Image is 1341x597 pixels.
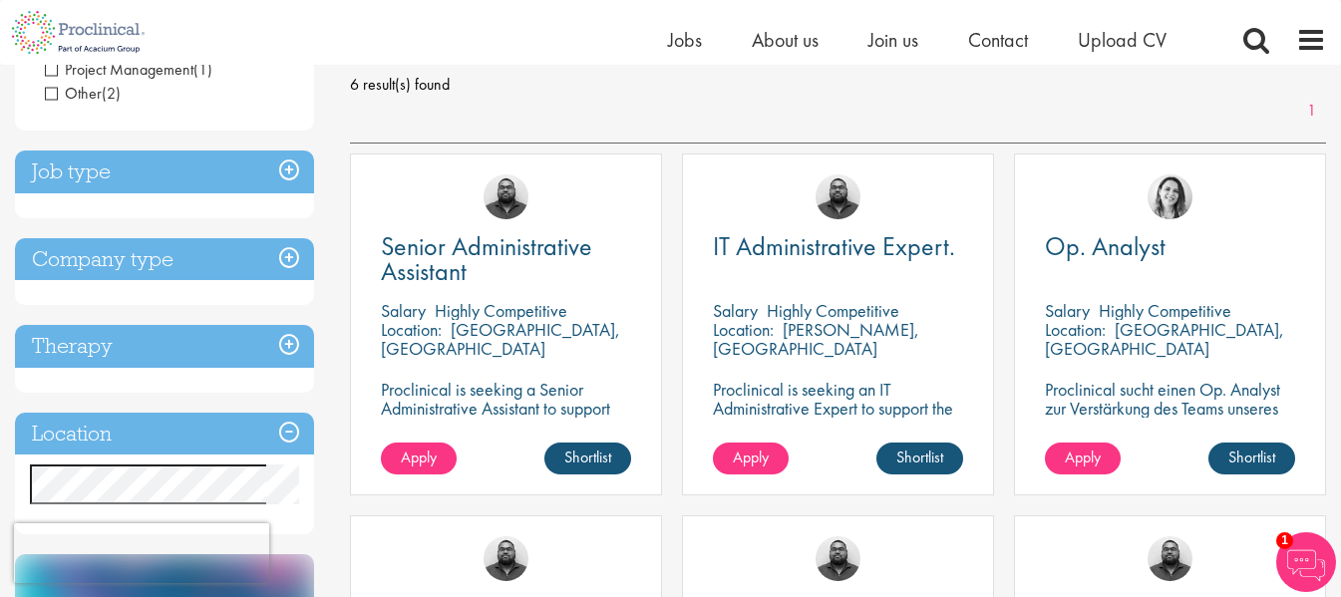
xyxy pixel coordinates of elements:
span: Location: [1045,318,1106,341]
a: Upload CV [1078,27,1167,53]
span: Project Management [45,59,193,80]
h3: Job type [15,150,314,193]
img: Chatbot [1276,532,1336,592]
h3: Therapy [15,325,314,368]
h3: Company type [15,238,314,281]
p: [PERSON_NAME], [GEOGRAPHIC_DATA] [713,318,919,360]
span: Senior Administrative Assistant [381,229,592,288]
h3: Location [15,413,314,455]
img: Ashley Bennett [816,536,860,581]
a: Shortlist [876,443,963,474]
span: IT Administrative Expert. [713,229,955,263]
span: (2) [102,83,121,104]
span: Apply [1065,447,1101,467]
span: Other [45,83,121,104]
span: Salary [381,299,426,322]
p: [GEOGRAPHIC_DATA], [GEOGRAPHIC_DATA] [381,318,620,360]
p: Proclinical is seeking an IT Administrative Expert to support the Commercial stream SAP SD of the... [713,380,963,455]
a: Shortlist [544,443,631,474]
span: Project Management [45,59,212,80]
a: Op. Analyst [1045,234,1295,259]
a: Apply [713,443,789,474]
p: Highly Competitive [1099,299,1231,322]
a: Jobs [668,27,702,53]
span: (1) [193,59,212,80]
a: 1 [1297,100,1326,123]
span: 6 result(s) found [350,70,1326,100]
a: Join us [868,27,918,53]
a: IT Administrative Expert. [713,234,963,259]
img: Ashley Bennett [1148,536,1192,581]
span: Apply [733,447,769,467]
p: Proclinical sucht einen Op. Analyst zur Verstärkung des Teams unseres Kunden in der [GEOGRAPHIC_D... [1045,380,1295,455]
a: Senior Administrative Assistant [381,234,631,284]
span: Salary [1045,299,1090,322]
p: Highly Competitive [767,299,899,322]
img: Ashley Bennett [484,536,528,581]
a: Shortlist [1208,443,1295,474]
span: Other [45,83,102,104]
span: Location: [381,318,442,341]
a: Apply [381,443,457,474]
img: Ashley Bennett [484,174,528,219]
span: 1 [1276,532,1293,549]
img: Ashley Bennett [816,174,860,219]
p: Proclinical is seeking a Senior Administrative Assistant to support the Clinical Development and ... [381,380,631,455]
p: [GEOGRAPHIC_DATA], [GEOGRAPHIC_DATA] [1045,318,1284,360]
a: About us [752,27,819,53]
p: Highly Competitive [435,299,567,322]
span: Apply [401,447,437,467]
a: Contact [968,27,1028,53]
a: Apply [1045,443,1121,474]
span: Op. Analyst [1045,229,1166,263]
span: Salary [713,299,758,322]
iframe: reCAPTCHA [14,523,269,583]
img: Nur Ergiydiren [1148,174,1192,219]
span: Location: [713,318,774,341]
